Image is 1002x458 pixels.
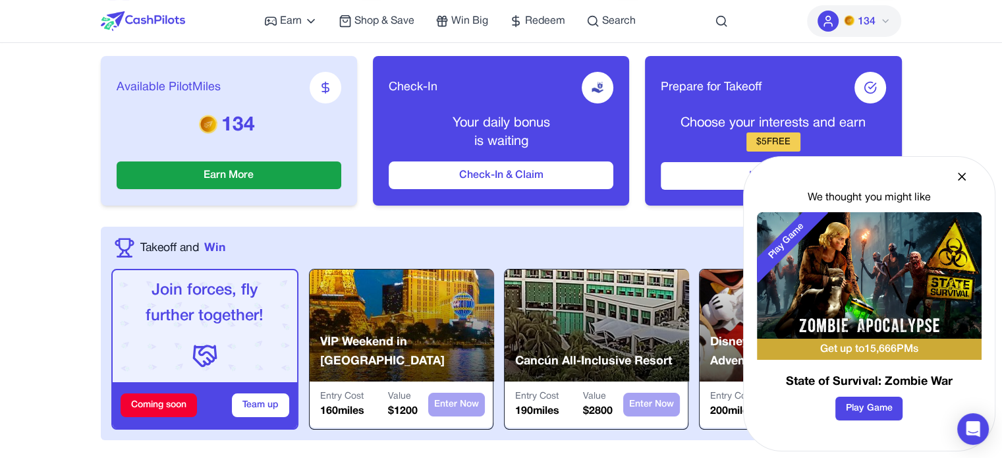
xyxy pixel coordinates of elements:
[264,13,318,29] a: Earn
[435,13,488,29] a: Win Big
[123,278,287,329] p: Join forces, fly further together!
[710,390,754,403] p: Entry Cost
[757,373,982,391] h3: State of Survival: Zombie War
[602,13,636,29] span: Search
[232,393,289,417] button: Team up
[101,11,185,31] img: CashPilots Logo
[320,390,364,403] p: Entry Cost
[451,13,488,29] span: Win Big
[661,114,885,132] p: Choose your interests and earn
[121,393,197,417] div: Coming soon
[204,239,225,256] span: Win
[583,390,613,403] p: Value
[515,403,559,419] p: 190 miles
[757,339,982,360] div: Get up to 15,666 PMs
[957,413,989,445] div: Open Intercom Messenger
[389,78,437,97] span: Check-In
[591,81,604,94] img: receive-dollar
[757,212,982,339] img: State of Survival: Zombie War
[339,13,414,29] a: Shop & Save
[844,15,854,26] img: PMs
[140,239,225,256] a: Takeoff andWin
[623,393,680,416] button: Enter Now
[280,13,302,29] span: Earn
[757,190,982,206] div: We thought you might like
[525,13,565,29] span: Redeem
[835,397,903,420] button: Play Game
[857,14,875,30] span: 134
[807,5,901,37] button: PMs134
[710,333,884,372] p: Disney World Family Adventure
[515,390,559,403] p: Entry Cost
[117,78,221,97] span: Available PilotMiles
[117,161,341,189] button: Earn More
[354,13,414,29] span: Shop & Save
[474,136,528,148] span: is waiting
[710,403,754,419] p: 200 miles
[117,114,341,138] p: 134
[586,13,636,29] a: Search
[661,162,885,190] button: Let's Do It
[388,390,418,403] p: Value
[388,403,418,419] p: $ 1200
[661,78,762,97] span: Prepare for Takeoff
[199,115,217,133] img: PMs
[746,132,800,152] div: $ 5 FREE
[320,333,494,372] p: VIP Weekend in [GEOGRAPHIC_DATA]
[515,352,672,371] p: Cancún All-Inclusive Resort
[509,13,565,29] a: Redeem
[745,200,828,283] div: Play Game
[428,393,485,416] button: Enter Now
[389,114,613,132] p: Your daily bonus
[583,403,613,419] p: $ 2800
[320,403,364,419] p: 160 miles
[140,239,199,256] span: Takeoff and
[389,161,613,189] button: Check-In & Claim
